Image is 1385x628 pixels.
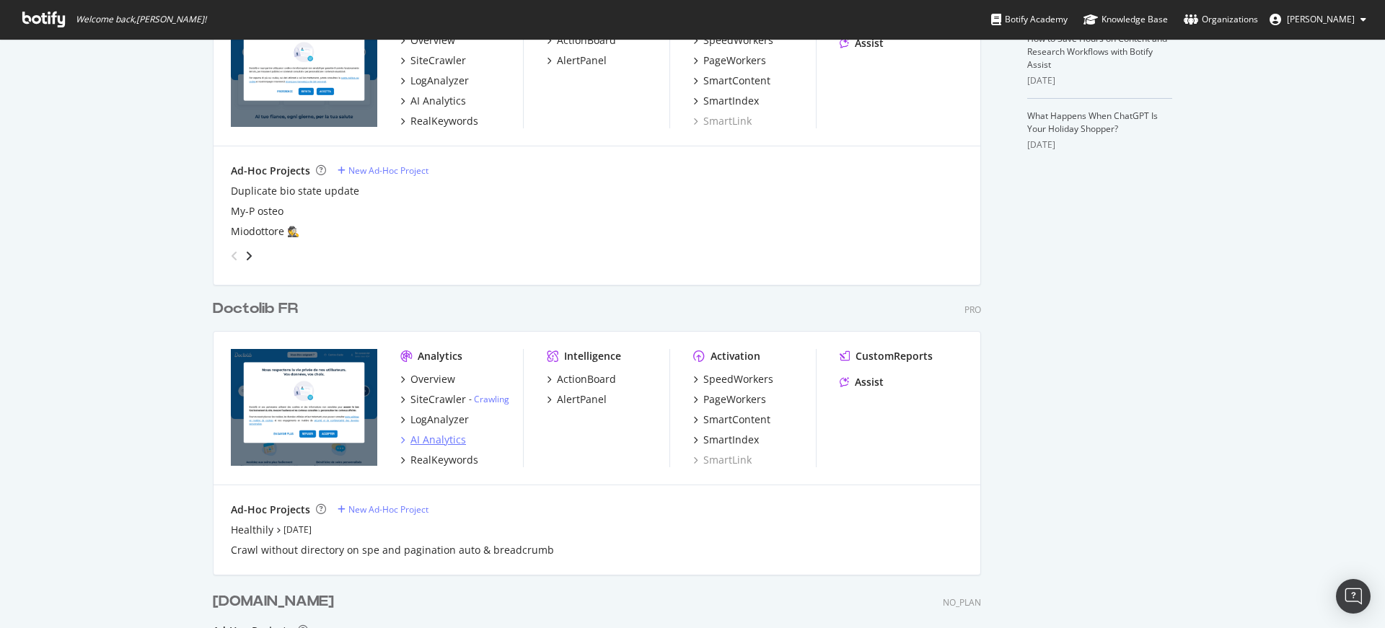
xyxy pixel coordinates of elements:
[400,412,469,427] a: LogAnalyzer
[693,392,766,407] a: PageWorkers
[547,53,607,68] a: AlertPanel
[410,114,478,128] div: RealKeywords
[400,114,478,128] a: RealKeywords
[991,12,1068,27] div: Botify Academy
[231,543,554,557] a: Crawl without directory on spe and pagination auto & breadcrumb
[76,14,206,25] span: Welcome back, [PERSON_NAME] !
[400,33,455,48] a: Overview
[400,433,466,447] a: AI Analytics
[410,433,466,447] div: AI Analytics
[693,33,773,48] a: SpeedWorkers
[840,36,884,50] a: Assist
[547,372,616,386] a: ActionBoard
[557,53,607,68] div: AlertPanel
[693,412,770,427] a: SmartContent
[703,412,770,427] div: SmartContent
[400,94,466,108] a: AI Analytics
[338,164,428,177] a: New Ad-Hoc Project
[703,392,766,407] div: PageWorkers
[348,164,428,177] div: New Ad-Hoc Project
[964,304,981,316] div: Pro
[840,349,933,363] a: CustomReports
[1027,110,1158,135] a: What Happens When ChatGPT Is Your Holiday Shopper?
[547,392,607,407] a: AlertPanel
[410,94,466,108] div: AI Analytics
[418,349,462,363] div: Analytics
[410,53,466,68] div: SiteCrawler
[693,372,773,386] a: SpeedWorkers
[547,33,616,48] a: ActionBoard
[693,53,766,68] a: PageWorkers
[693,114,752,128] a: SmartLink
[400,392,509,407] a: SiteCrawler- Crawling
[703,53,766,68] div: PageWorkers
[855,375,884,389] div: Assist
[231,184,359,198] a: Duplicate bio state update
[840,375,884,389] a: Assist
[943,596,981,609] div: NO_PLAN
[1027,138,1172,151] div: [DATE]
[693,433,759,447] a: SmartIndex
[1184,12,1258,27] div: Organizations
[225,244,244,267] div: angle-left
[711,349,760,363] div: Activation
[703,33,773,48] div: SpeedWorkers
[410,372,455,386] div: Overview
[469,393,509,405] div: -
[693,94,759,108] a: SmartIndex
[855,36,884,50] div: Assist
[703,74,770,88] div: SmartContent
[474,393,509,405] a: Crawling
[703,372,773,386] div: SpeedWorkers
[231,523,273,537] a: Healthily
[348,503,428,516] div: New Ad-Hoc Project
[1336,579,1371,614] div: Open Intercom Messenger
[283,523,312,536] a: [DATE]
[410,412,469,427] div: LogAnalyzer
[1027,74,1172,87] div: [DATE]
[557,372,616,386] div: ActionBoard
[400,74,469,88] a: LogAnalyzer
[410,33,455,48] div: Overview
[231,164,310,178] div: Ad-Hoc Projects
[693,74,770,88] a: SmartContent
[400,53,466,68] a: SiteCrawler
[400,372,455,386] a: Overview
[564,349,621,363] div: Intelligence
[231,349,377,466] img: doctolib.fr
[1083,12,1168,27] div: Knowledge Base
[1027,32,1167,71] a: How to Save Hours on Content and Research Workflows with Botify Assist
[1287,13,1355,25] span: Thibaud Collignon
[1258,8,1378,31] button: [PERSON_NAME]
[244,249,254,263] div: angle-right
[231,10,377,127] img: www.doctolib.it
[231,503,310,517] div: Ad-Hoc Projects
[703,94,759,108] div: SmartIndex
[557,33,616,48] div: ActionBoard
[693,453,752,467] a: SmartLink
[703,433,759,447] div: SmartIndex
[856,349,933,363] div: CustomReports
[410,392,466,407] div: SiteCrawler
[231,224,299,239] a: Miodottore 🕵️
[410,74,469,88] div: LogAnalyzer
[213,298,304,319] a: Doctolib FR
[400,453,478,467] a: RealKeywords
[338,503,428,516] a: New Ad-Hoc Project
[231,204,283,218] a: My-P osteo
[557,392,607,407] div: AlertPanel
[213,591,334,612] div: [DOMAIN_NAME]
[213,298,298,319] div: Doctolib FR
[410,453,478,467] div: RealKeywords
